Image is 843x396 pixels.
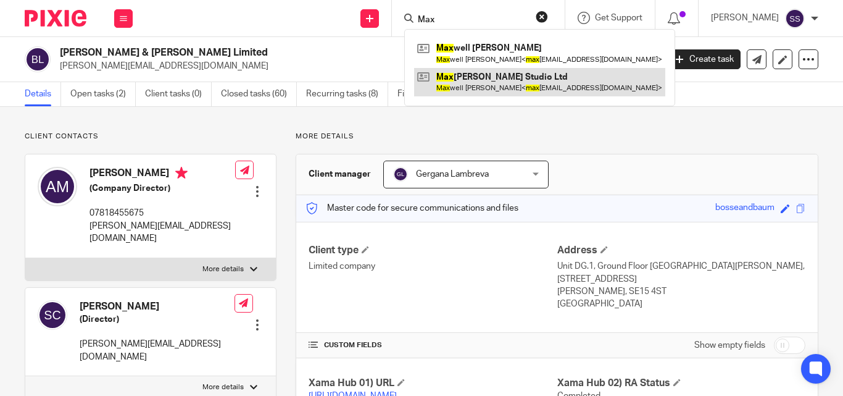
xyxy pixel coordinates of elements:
[38,300,67,330] img: svg%3E
[70,82,136,106] a: Open tasks (2)
[309,377,557,390] h4: Xama Hub 01) URL
[416,170,489,179] span: Gergana Lambreva
[202,382,244,392] p: More details
[25,10,86,27] img: Pixie
[309,168,371,180] h3: Client manager
[417,15,528,26] input: Search
[80,300,235,313] h4: [PERSON_NAME]
[25,46,51,72] img: svg%3E
[60,46,533,59] h2: [PERSON_NAME] & [PERSON_NAME] Limited
[306,82,388,106] a: Recurring tasks (8)
[80,338,235,363] p: [PERSON_NAME][EMAIL_ADDRESS][DOMAIN_NAME]
[309,244,557,257] h4: Client type
[309,340,557,350] h4: CUSTOM FIELDS
[305,202,518,214] p: Master code for secure communications and files
[557,244,805,257] h4: Address
[221,82,297,106] a: Closed tasks (60)
[89,207,235,219] p: 07818455675
[711,12,779,24] p: [PERSON_NAME]
[557,285,805,298] p: [PERSON_NAME], SE15 4ST
[60,60,650,72] p: [PERSON_NAME][EMAIL_ADDRESS][DOMAIN_NAME]
[89,182,235,195] h5: (Company Director)
[25,132,276,141] p: Client contacts
[175,167,188,179] i: Primary
[309,260,557,272] p: Limited company
[536,11,548,23] button: Clear
[202,264,244,274] p: More details
[145,82,212,106] a: Client tasks (0)
[38,167,77,206] img: svg%3E
[595,14,642,22] span: Get Support
[393,167,408,182] img: svg%3E
[557,260,805,285] p: Unit DG.1, Ground Floor [GEOGRAPHIC_DATA][PERSON_NAME], [STREET_ADDRESS]
[785,9,805,28] img: svg%3E
[80,313,235,326] h5: (Director)
[557,377,805,390] h4: Xama Hub 02) RA Status
[89,220,235,245] p: [PERSON_NAME][EMAIL_ADDRESS][DOMAIN_NAME]
[397,82,425,106] a: Files
[715,201,774,216] div: bosseandbaum
[296,132,818,141] p: More details
[669,49,741,69] a: Create task
[89,167,235,182] h4: [PERSON_NAME]
[25,82,61,106] a: Details
[557,298,805,310] p: [GEOGRAPHIC_DATA]
[694,339,765,352] label: Show empty fields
